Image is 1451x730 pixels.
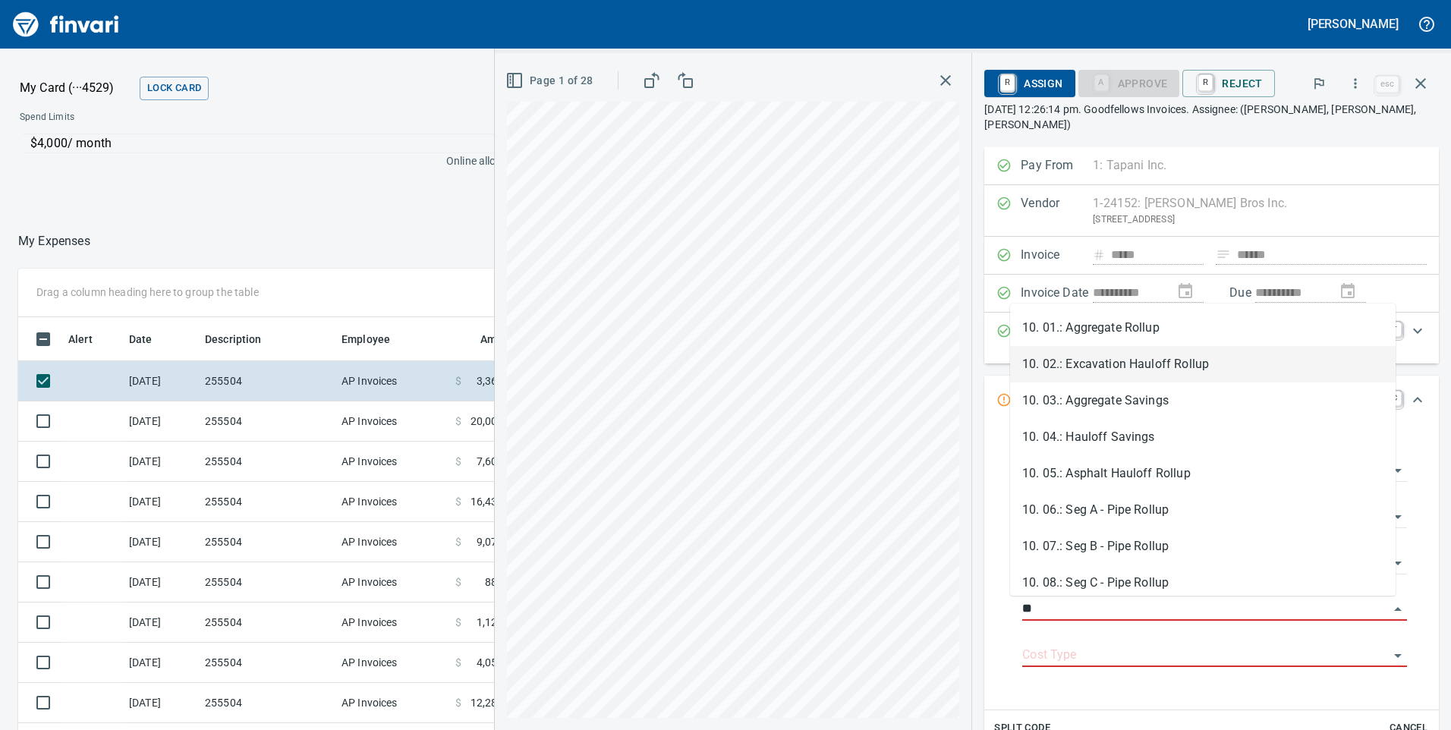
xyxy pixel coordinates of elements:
[199,442,335,482] td: 255504
[485,574,519,590] span: 889.76
[8,153,516,168] p: Online allowed
[455,655,461,670] span: $
[199,603,335,643] td: 255504
[18,232,90,250] p: My Expenses
[123,482,199,522] td: [DATE]
[199,643,335,683] td: 255504
[1010,565,1396,601] li: 10. 08.: Seg C - Pipe Rollup
[508,71,593,90] span: Page 1 of 28
[123,401,199,442] td: [DATE]
[335,643,449,683] td: AP Invoices
[1339,67,1372,100] button: More
[1387,460,1409,481] button: Open
[129,330,172,348] span: Date
[335,482,449,522] td: AP Invoices
[455,574,461,590] span: $
[18,232,90,250] nav: breadcrumb
[1308,16,1399,32] h5: [PERSON_NAME]
[123,562,199,603] td: [DATE]
[1387,506,1409,527] button: Open
[455,414,461,429] span: $
[455,494,461,509] span: $
[1010,346,1396,382] li: 10. 02.: Excavation Hauloff Rollup
[477,373,519,389] span: 3,364.00
[140,77,209,100] button: Lock Card
[1182,70,1274,97] button: RReject
[480,330,519,348] span: Amount
[471,414,519,429] span: 20,007.00
[147,80,201,97] span: Lock Card
[1194,71,1262,96] span: Reject
[455,373,461,389] span: $
[335,361,449,401] td: AP Invoices
[471,695,519,710] span: 12,283.16
[20,79,134,97] p: My Card (···4529)
[1078,76,1180,89] div: Job Phase required
[1304,12,1402,36] button: [PERSON_NAME]
[335,442,449,482] td: AP Invoices
[1010,419,1396,455] li: 10. 04.: Hauloff Savings
[1010,455,1396,492] li: 10. 05.: Asphalt Hauloff Rollup
[1010,492,1396,528] li: 10. 06.: Seg A - Pipe Rollup
[984,313,1439,363] div: Expand
[1376,76,1399,93] a: esc
[1387,599,1409,620] button: Close
[996,71,1062,96] span: Assign
[123,643,199,683] td: [DATE]
[205,330,262,348] span: Description
[36,285,259,300] p: Drag a column heading here to group the table
[1387,552,1409,574] button: Open
[477,615,519,630] span: 1,125.42
[477,655,519,670] span: 4,054.00
[20,110,294,125] span: Spend Limits
[123,442,199,482] td: [DATE]
[1010,528,1396,565] li: 10. 07.: Seg B - Pipe Rollup
[471,494,519,509] span: 16,435.00
[199,562,335,603] td: 255504
[1000,74,1015,91] a: R
[984,70,1075,97] button: RAssign
[199,401,335,442] td: 255504
[984,376,1439,426] div: Expand
[342,330,410,348] span: Employee
[68,330,112,348] span: Alert
[335,401,449,442] td: AP Invoices
[1010,310,1396,346] li: 10. 01.: Aggregate Rollup
[1198,74,1213,91] a: R
[335,522,449,562] td: AP Invoices
[335,683,449,723] td: AP Invoices
[199,482,335,522] td: 255504
[1387,645,1409,666] button: Open
[205,330,282,348] span: Description
[455,534,461,549] span: $
[335,562,449,603] td: AP Invoices
[342,330,390,348] span: Employee
[123,603,199,643] td: [DATE]
[477,534,519,549] span: 9,070.24
[68,330,93,348] span: Alert
[123,683,199,723] td: [DATE]
[461,330,519,348] span: Amount
[9,6,123,42] img: Finvari
[477,454,519,469] span: 7,602.00
[984,102,1439,132] p: [DATE] 12:26:14 pm. Goodfellows Invoices. Assignee: ([PERSON_NAME], [PERSON_NAME], [PERSON_NAME])
[123,361,199,401] td: [DATE]
[502,67,600,95] button: Page 1 of 28
[455,695,461,710] span: $
[199,683,335,723] td: 255504
[30,134,506,153] p: $4,000 / month
[455,454,461,469] span: $
[335,603,449,643] td: AP Invoices
[129,330,153,348] span: Date
[455,615,461,630] span: $
[1302,67,1336,100] button: Flag
[1372,65,1439,102] span: Close invoice
[123,522,199,562] td: [DATE]
[199,361,335,401] td: 255504
[199,522,335,562] td: 255504
[1010,382,1396,419] li: 10. 03.: Aggregate Savings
